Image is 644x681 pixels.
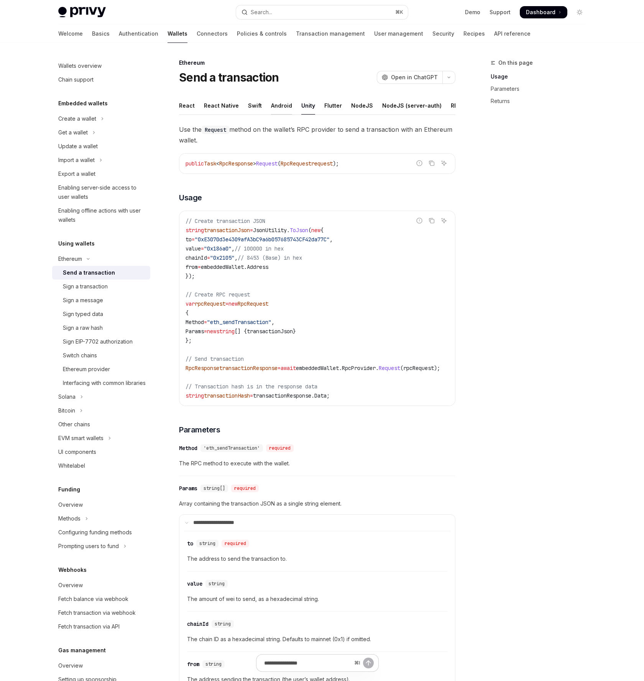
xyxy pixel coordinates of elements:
div: Other chains [58,420,90,429]
div: EVM smart wallets [58,434,103,443]
span: JsonUtility [253,227,287,234]
span: . [376,365,379,372]
span: Usage [179,192,202,203]
span: Dashboard [526,8,555,16]
div: Fetch transaction via webhook [58,608,136,617]
h5: Funding [58,485,80,494]
span: string [209,581,225,587]
span: The amount of wei to send, as a hexadecimal string. [187,594,447,604]
span: Data [314,392,327,399]
span: > [253,160,256,167]
a: Recipes [463,25,485,43]
span: string [186,227,204,234]
a: Connectors [197,25,228,43]
div: required [266,444,294,452]
div: to [187,540,193,547]
a: Parameters [491,83,592,95]
div: Ethereum provider [63,365,110,374]
div: React [179,97,195,115]
a: Wallets [168,25,187,43]
span: string[] [204,485,225,491]
span: . [244,264,247,270]
div: Get a wallet [58,128,88,137]
span: ); [333,160,339,167]
a: Policies & controls [237,25,287,43]
div: Interfacing with common libraries [63,378,146,388]
span: RpcProvider [342,365,376,372]
span: ToJson [290,227,308,234]
span: request [311,160,333,167]
div: Sign EIP-7702 authorization [63,337,133,346]
div: Sign typed data [63,309,103,319]
span: string [216,328,235,335]
div: Prompting users to fund [58,542,119,551]
a: Welcome [58,25,83,43]
a: Fetch transaction via API [52,620,150,634]
span: = [204,328,207,335]
button: Copy the contents from the code block [427,158,437,168]
div: Params [179,485,197,492]
span: transactionResponse [253,392,311,399]
span: transactionHash [204,392,250,399]
span: = [207,254,210,261]
div: value [187,580,202,588]
span: , [232,245,235,252]
span: ); [434,365,440,372]
h1: Send a transaction [179,70,279,84]
a: Returns [491,95,592,107]
span: transactionJson [247,328,293,335]
span: Use the method on the wallet’s RPC provider to send a transaction with an Ethereum wallet. [179,124,455,146]
span: . [311,392,314,399]
span: Request [379,365,400,372]
span: // Create RPC request [186,291,250,298]
div: React Native [204,97,239,115]
a: Ethereum provider [52,362,150,376]
span: rpcRequest [195,300,225,307]
span: { [320,227,324,234]
span: // 8453 (Base) in hex [238,254,302,261]
a: Interfacing with common libraries [52,376,150,390]
span: chainId [186,254,207,261]
span: }); [186,273,195,280]
button: Ask AI [439,216,449,226]
span: { [186,309,189,316]
span: Parameters [179,424,220,435]
a: Overview [52,498,150,512]
span: , [271,319,274,326]
span: . [287,227,290,234]
div: REST API [451,97,475,115]
span: = [198,264,201,270]
div: Update a wallet [58,142,98,151]
button: Toggle dark mode [573,6,586,18]
span: ( [400,365,403,372]
span: new [228,300,238,307]
a: Enabling offline actions with user wallets [52,204,150,227]
a: Support [490,8,511,16]
span: transactionResponse [219,365,278,372]
span: from [186,264,198,270]
div: Fetch transaction via API [58,622,120,631]
span: < [216,160,219,167]
span: embeddedWallet [201,264,244,270]
a: API reference [494,25,531,43]
a: Chain support [52,73,150,87]
span: var [186,300,195,307]
a: Fetch transaction via webhook [52,606,150,620]
div: required [222,540,249,547]
a: Transaction management [296,25,365,43]
div: Wallets overview [58,61,102,70]
span: } [293,328,296,335]
div: chainId [187,620,209,628]
div: Enabling server-side access to user wallets [58,183,146,201]
button: Report incorrect code [414,158,424,168]
a: Dashboard [520,6,567,18]
span: to [186,236,192,243]
div: Switch chains [63,351,97,360]
span: value [186,245,201,252]
a: Fetch balance via webhook [52,592,150,606]
button: Toggle Import a wallet section [52,153,150,167]
span: Array containing the transaction JSON as a single string element. [179,499,455,508]
div: Search... [251,8,272,17]
a: Sign a raw hash [52,321,150,335]
span: The RPC method to execute with the wallet. [179,459,455,468]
